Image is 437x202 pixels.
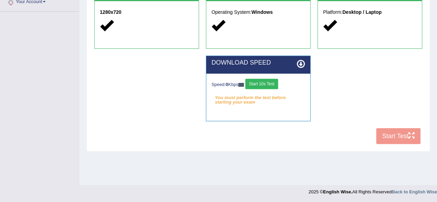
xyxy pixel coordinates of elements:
h2: DOWNLOAD SPEED [211,59,305,66]
strong: 0 [226,82,228,87]
h5: Platform: [323,10,417,15]
div: Speed: Kbps [211,79,305,91]
strong: Windows [251,9,273,15]
img: ajax-loader-fb-connection.gif [238,83,244,87]
a: Back to English Wise [392,189,437,194]
strong: English Wise. [323,189,352,194]
h5: Operating System: [211,10,305,15]
div: 2025 © All Rights Reserved [308,185,437,195]
strong: 1280x720 [100,9,121,15]
strong: Desktop / Laptop [342,9,382,15]
em: You must perform the test before starting your exam [211,93,305,103]
button: Start 10s Test [245,79,278,89]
